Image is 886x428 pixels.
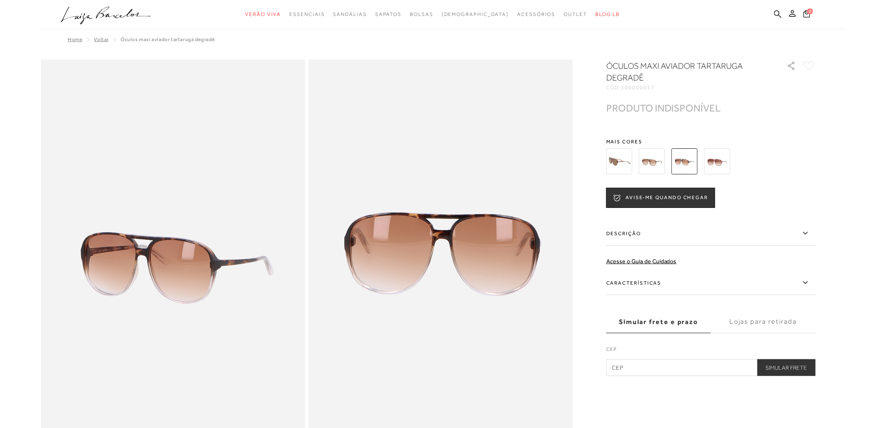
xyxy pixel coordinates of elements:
[807,8,813,14] span: 0
[595,11,620,17] span: BLOG LB
[121,36,215,42] span: ÓCULOS MAXI AVIADOR TARTARUGA DEGRADÊ
[606,311,711,333] label: Simular frete e prazo
[606,104,721,112] div: PRODUTO INDISPONÍVEL
[410,11,433,17] span: Bolsas
[442,7,509,22] a: noSubCategoriesText
[801,9,813,21] button: 0
[518,11,556,17] span: Acessórios
[595,7,620,22] a: BLOG LB
[606,188,715,208] button: AVISE-ME QUANDO CHEGAR
[757,359,816,376] button: Simular Frete
[375,11,402,17] span: Sapatos
[333,7,367,22] a: categoryNavScreenReaderText
[606,258,677,265] a: Acesse o Guia de Cuidados
[711,311,816,333] label: Lojas para retirada
[410,7,433,22] a: categoryNavScreenReaderText
[606,60,763,83] h1: ÓCULOS MAXI AVIADOR TARTARUGA DEGRADÊ
[442,11,509,17] span: [DEMOGRAPHIC_DATA]
[639,148,665,174] img: ÓCULOS MAXI AVIADOR TARTARUGA
[606,85,774,90] div: CÓD:
[606,221,816,246] label: Descrição
[704,148,730,174] img: ÓCULOS MAXI AVIADOR VERMELHO
[606,345,816,357] label: CEP
[606,271,816,295] label: Características
[606,359,816,376] input: CEP
[606,139,816,144] span: Mais cores
[245,11,281,17] span: Verão Viva
[672,148,698,174] img: ÓCULOS MAXI AVIADOR TARTARUGA DEGRADÊ
[289,11,325,17] span: Essenciais
[621,85,655,91] span: 300000017
[245,7,281,22] a: categoryNavScreenReaderText
[518,7,556,22] a: categoryNavScreenReaderText
[564,7,587,22] a: categoryNavScreenReaderText
[333,11,367,17] span: Sandálias
[606,148,632,174] img: Óculos maxi aviador ambar
[375,7,402,22] a: categoryNavScreenReaderText
[94,36,109,42] a: Voltar
[68,36,82,42] a: Home
[289,7,325,22] a: categoryNavScreenReaderText
[564,11,587,17] span: Outlet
